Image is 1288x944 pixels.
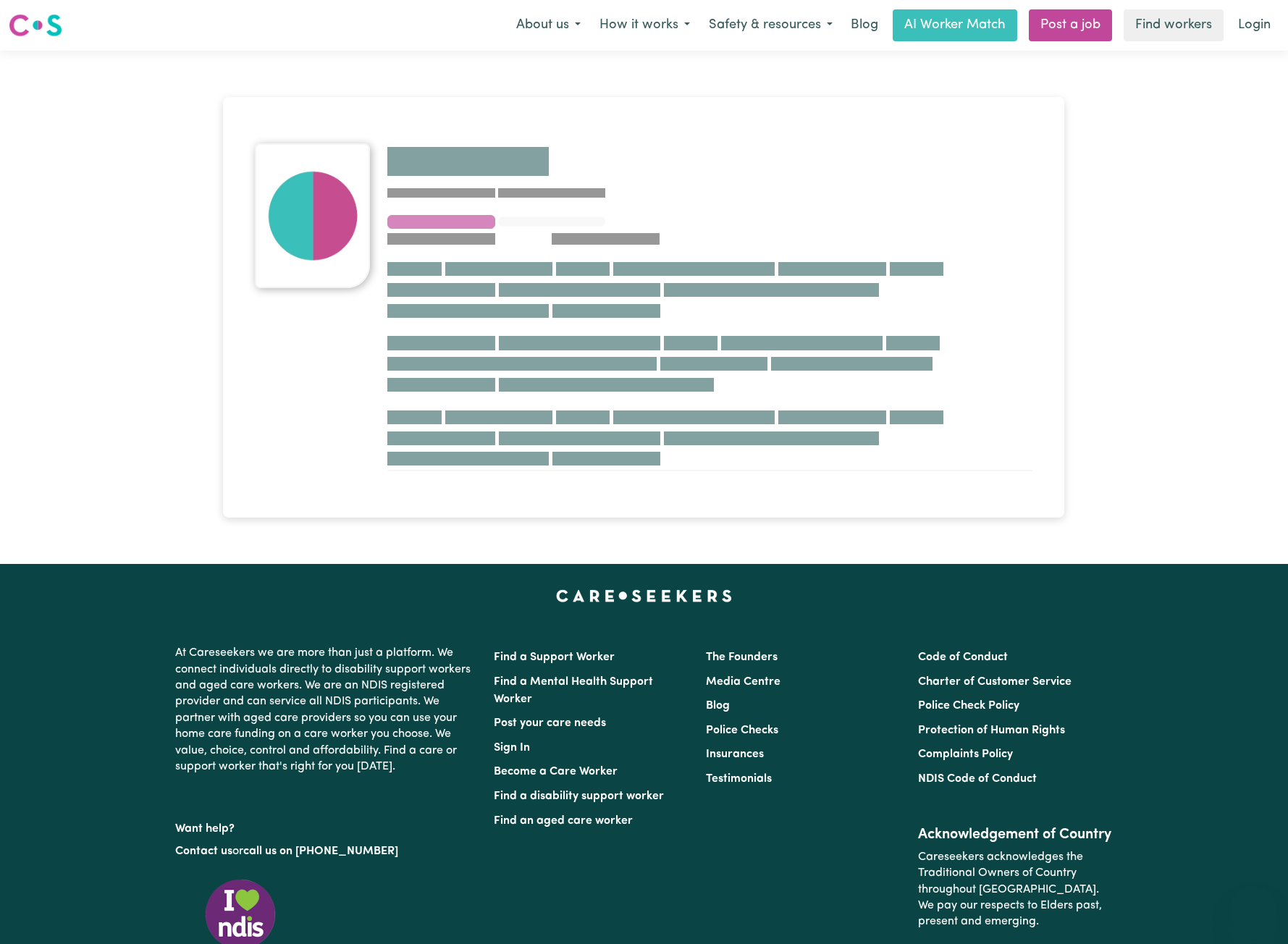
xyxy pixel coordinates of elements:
a: Careseekers home page [556,590,732,602]
a: call us on [PHONE_NUMBER] [243,846,398,857]
a: Become a Care Worker [494,766,618,777]
p: At Careseekers we are more than just a platform. We connect individuals directly to disability su... [175,639,476,780]
a: Police Checks [706,725,778,736]
a: NDIS Code of Conduct [918,773,1037,785]
a: Find an aged care worker [494,815,633,827]
a: Police Check Policy [918,700,1019,712]
a: The Founders [706,652,778,663]
a: Login [1229,9,1279,41]
a: Blog [842,9,887,41]
a: Careseekers logo [9,9,62,42]
img: Careseekers logo [9,12,62,38]
a: AI Worker Match [893,9,1017,41]
p: or [175,838,476,865]
button: About us [507,10,590,41]
h2: Acknowledgement of Country [918,826,1113,843]
iframe: Button to launch messaging window [1230,886,1276,932]
a: Find a disability support worker [494,791,664,802]
a: Sign In [494,742,530,754]
a: Find workers [1124,9,1224,41]
a: Contact us [175,846,232,857]
a: Post your care needs [494,717,606,729]
p: Careseekers acknowledges the Traditional Owners of Country throughout [GEOGRAPHIC_DATA]. We pay o... [918,843,1113,936]
a: Complaints Policy [918,749,1013,760]
a: Post a job [1029,9,1112,41]
a: Find a Mental Health Support Worker [494,676,653,705]
button: Safety & resources [699,10,842,41]
a: Testimonials [706,773,772,785]
a: Code of Conduct [918,652,1008,663]
a: Insurances [706,749,764,760]
a: Media Centre [706,676,780,688]
a: Protection of Human Rights [918,725,1065,736]
p: Want help? [175,815,476,837]
a: Charter of Customer Service [918,676,1072,688]
button: How it works [590,10,699,41]
a: Find a Support Worker [494,652,615,663]
a: Blog [706,700,730,712]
